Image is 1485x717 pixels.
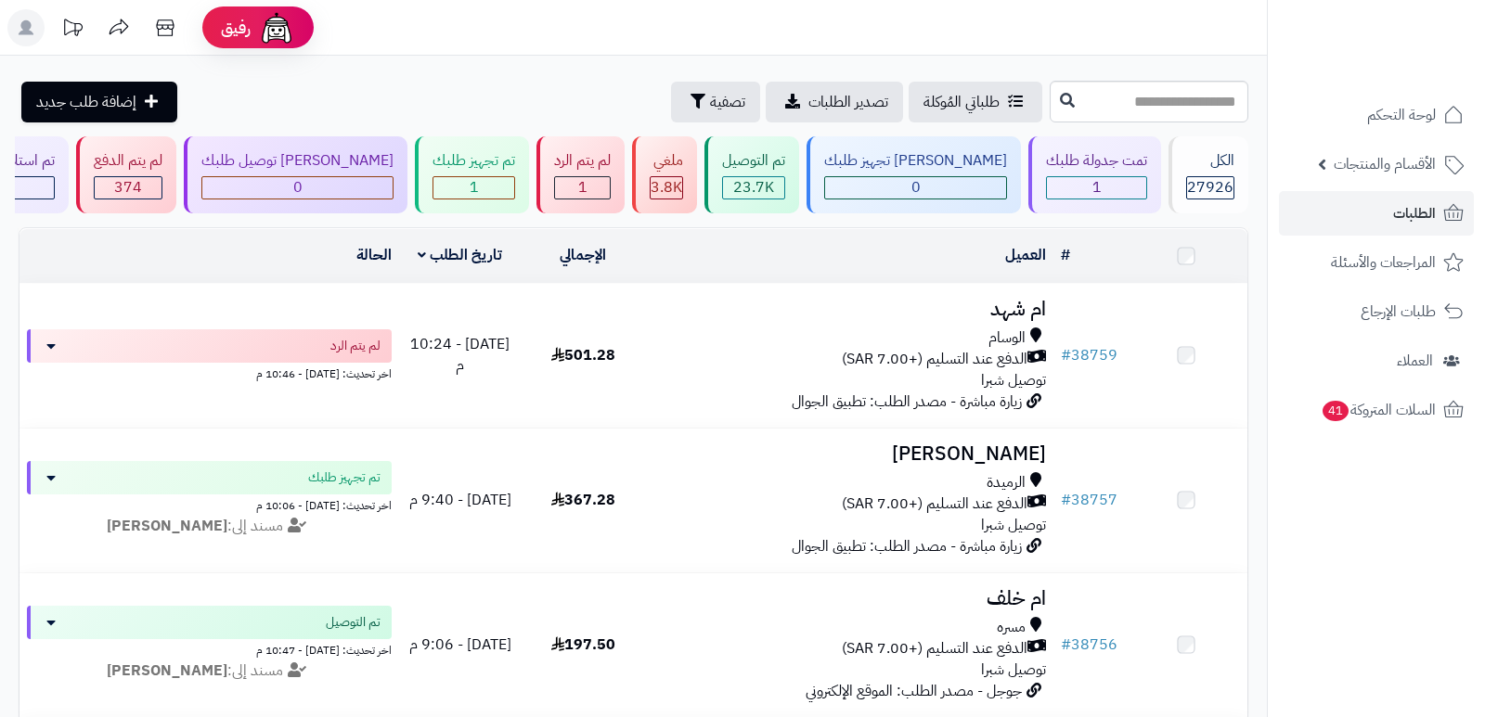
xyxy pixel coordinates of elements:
[1061,634,1071,656] span: #
[842,493,1027,515] span: الدفع عند التسليم (+7.00 SAR)
[330,337,381,355] span: لم يتم الرد
[701,136,803,213] a: تم التوصيل 23.7K
[107,659,227,682] strong: [PERSON_NAME]
[114,176,142,198] span: 374
[551,344,615,366] span: 501.28
[842,349,1027,370] span: الدفع عند التسليم (+7.00 SAR)
[766,82,903,122] a: تصدير الطلبات
[981,514,1046,536] span: توصيل شبرا
[792,535,1022,557] span: زيارة مباشرة - مصدر الطلب: تطبيق الجوال
[1334,151,1436,177] span: الأقسام والمنتجات
[651,176,682,198] span: 3.8K
[418,244,502,266] a: تاريخ الطلب
[27,363,392,382] div: اخر تحديث: [DATE] - 10:46 م
[410,333,510,377] span: [DATE] - 10:24 م
[723,177,784,198] div: 23700
[652,443,1046,465] h3: [PERSON_NAME]
[652,299,1046,320] h3: ام شهد
[555,177,610,198] div: 1
[1361,299,1436,325] span: طلبات الإرجاع
[578,176,588,198] span: 1
[997,617,1026,638] span: مسره
[981,659,1046,681] span: توصيل شبرا
[909,82,1042,122] a: طلباتي المُوكلة
[49,9,96,51] a: تحديثات المنصة
[1186,150,1234,172] div: الكل
[293,176,303,198] span: 0
[1092,176,1102,198] span: 1
[27,494,392,514] div: اخر تحديث: [DATE] - 10:06 م
[560,244,606,266] a: الإجمالي
[180,136,411,213] a: [PERSON_NAME] توصيل طلبك 0
[533,136,628,213] a: لم يتم الرد 1
[1279,289,1474,334] a: طلبات الإرجاع
[1367,102,1436,128] span: لوحة التحكم
[808,91,888,113] span: تصدير الطلبات
[409,634,511,656] span: [DATE] - 9:06 م
[202,177,393,198] div: 0
[554,150,611,172] div: لم يتم الرد
[923,91,1000,113] span: طلباتي المُوكلة
[95,177,161,198] div: 374
[988,327,1026,349] span: الوسام
[1061,344,1071,366] span: #
[792,391,1022,413] span: زيارة مباشرة - مصدر الطلب: تطبيق الجوال
[1321,397,1436,423] span: السلات المتروكة
[409,489,511,511] span: [DATE] - 9:40 م
[356,244,392,266] a: الحالة
[1061,489,1071,511] span: #
[21,82,177,122] a: إضافة طلب جديد
[987,472,1026,493] span: الرميدة
[1005,244,1046,266] a: العميل
[911,176,921,198] span: 0
[710,91,745,113] span: تصفية
[72,136,180,213] a: لم يتم الدفع 374
[1397,348,1433,374] span: العملاء
[551,634,615,656] span: 197.50
[1279,339,1474,383] a: العملاء
[1061,244,1070,266] a: #
[326,613,381,632] span: تم التوصيل
[652,588,1046,609] h3: ام خلف
[981,369,1046,391] span: توصيل شبرا
[722,150,785,172] div: تم التوصيل
[1323,401,1349,422] span: 41
[1279,93,1474,137] a: لوحة التحكم
[1025,136,1165,213] a: تمت جدولة طلبك 1
[628,136,701,213] a: ملغي 3.8K
[433,150,515,172] div: تم تجهيز طلبك
[806,680,1022,702] span: جوجل - مصدر الطلب: الموقع الإلكتروني
[36,91,136,113] span: إضافة طلب جديد
[107,515,227,537] strong: [PERSON_NAME]
[470,176,479,198] span: 1
[13,660,406,682] div: مسند إلى:
[733,176,774,198] span: 23.7K
[1061,634,1117,656] a: #38756
[551,489,615,511] span: 367.28
[258,9,295,46] img: ai-face.png
[1187,176,1233,198] span: 27926
[1165,136,1252,213] a: الكل27926
[1393,200,1436,226] span: الطلبات
[1359,43,1467,82] img: logo-2.png
[433,177,514,198] div: 1
[308,468,381,487] span: تم تجهيز طلبك
[201,150,394,172] div: [PERSON_NAME] توصيل طلبك
[651,177,682,198] div: 3849
[1061,489,1117,511] a: #38757
[671,82,760,122] button: تصفية
[221,17,251,39] span: رفيق
[1279,191,1474,236] a: الطلبات
[27,639,392,659] div: اخر تحديث: [DATE] - 10:47 م
[411,136,533,213] a: تم تجهيز طلبك 1
[803,136,1025,213] a: [PERSON_NAME] تجهيز طلبك 0
[825,177,1006,198] div: 0
[824,150,1007,172] div: [PERSON_NAME] تجهيز طلبك
[13,516,406,537] div: مسند إلى:
[1331,250,1436,275] span: المراجعات والأسئلة
[1061,344,1117,366] a: #38759
[1046,150,1147,172] div: تمت جدولة طلبك
[94,150,162,172] div: لم يتم الدفع
[1047,177,1146,198] div: 1
[1279,388,1474,432] a: السلات المتروكة41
